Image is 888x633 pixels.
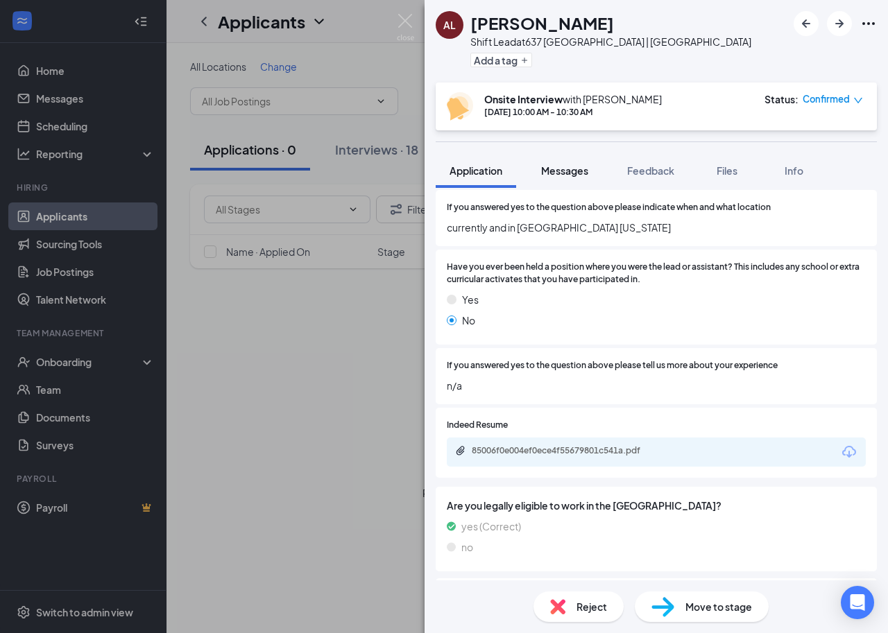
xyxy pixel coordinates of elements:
[577,599,607,614] span: Reject
[447,359,778,372] span: If you answered yes to the question above please tell us more about your experience
[447,378,866,393] span: n/a
[785,164,803,177] span: Info
[841,444,857,460] svg: Download
[455,445,466,456] svg: Paperclip
[462,292,479,307] span: Yes
[827,11,852,36] button: ArrowRight
[461,519,521,534] span: yes (Correct)
[484,92,662,106] div: with [PERSON_NAME]
[803,92,850,106] span: Confirmed
[447,498,866,513] span: Are you legally eligible to work in the [GEOGRAPHIC_DATA]?
[685,599,752,614] span: Move to stage
[461,539,473,555] span: no
[627,164,674,177] span: Feedback
[447,419,508,432] span: Indeed Resume
[447,201,771,214] span: If you answered yes to the question above please indicate when and what location
[450,164,502,177] span: Application
[447,220,866,235] span: currently and in [GEOGRAPHIC_DATA] [US_STATE]
[484,106,662,118] div: [DATE] 10:00 AM - 10:30 AM
[470,35,751,49] div: Shift Lead at 637 [GEOGRAPHIC_DATA] | [GEOGRAPHIC_DATA]
[831,15,848,32] svg: ArrowRight
[470,53,532,67] button: PlusAdd a tag
[717,164,737,177] span: Files
[455,445,680,458] a: Paperclip85006f0e004ef0ece4f55679801c541a.pdf
[765,92,799,106] div: Status :
[520,56,529,64] svg: Plus
[794,11,819,36] button: ArrowLeftNew
[841,586,874,619] div: Open Intercom Messenger
[462,313,475,328] span: No
[470,11,614,35] h1: [PERSON_NAME]
[798,15,814,32] svg: ArrowLeftNew
[472,445,666,456] div: 85006f0e004ef0ece4f55679801c541a.pdf
[860,15,877,32] svg: Ellipses
[484,93,563,105] b: Onsite Interview
[447,261,866,287] span: Have you ever been held a position where you were the lead or assistant? This includes any school...
[541,164,588,177] span: Messages
[853,96,863,105] span: down
[443,18,456,32] div: AL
